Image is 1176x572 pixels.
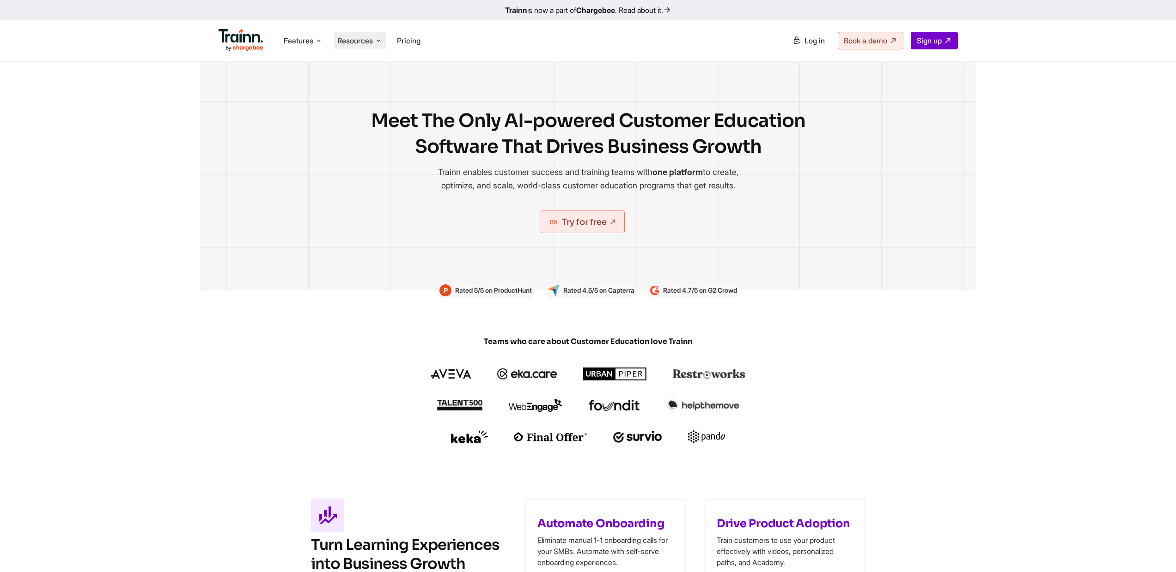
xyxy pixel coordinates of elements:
[455,283,532,297] p: Rated 5/5 on ProductHunt
[541,211,625,233] a: Try for free
[1130,528,1176,572] iframe: Chat Widget
[804,36,825,45] span: Log in
[583,367,647,380] img: urbanpiper logo
[366,337,810,347] span: Teams who care about Customer Education love Trainn
[505,6,527,15] b: Trainn
[514,432,587,441] img: finaloffer logo
[673,369,745,379] img: restroworks logo
[787,32,830,49] a: Log in
[563,283,634,297] p: Rated 4.5/5 on Capterra
[688,430,725,443] img: pando logo
[451,430,488,443] img: keka logo
[537,518,674,568] p: Eliminate manual 1-1 onboarding calls for your SMBs. Automate with self-serve onboarding experien...
[439,284,451,296] img: Content creation | customer education software
[548,284,560,296] img: Content creation | customer education software
[917,36,942,45] span: Sign up
[433,165,743,192] p: Trainn enables customer success and training teams with to create, optimize, and scale, world-cla...
[362,108,815,160] h1: Meet The Only AI-powered Customer Education Software That Drives Business Growth
[537,518,674,529] span: Automate Onboarding
[717,518,853,529] span: Drive Product Adoption
[663,283,737,297] p: Rated 4.7/5 on G2 Crowd
[588,400,640,411] img: foundit logo
[652,167,703,177] b: one platform
[717,518,853,568] p: Train customers to use your product effectively with videos, personalized paths, and Academy.
[613,431,663,443] img: survio logo
[650,286,659,295] img: Content creation | customer education software
[838,32,903,49] a: Book a demo
[666,399,739,412] img: helpthemove logo
[509,399,562,412] img: webengage logo
[497,368,557,379] img: ekacare logo
[431,369,471,379] img: aveva logo
[397,36,420,45] a: Pricing
[337,36,373,46] span: Resources
[576,6,615,15] b: Chargebee
[911,32,958,49] a: Sign up
[437,399,483,411] img: talent500 logo
[844,36,887,45] span: Book a demo
[219,29,264,51] img: Trainn Logo
[284,36,313,46] span: Features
